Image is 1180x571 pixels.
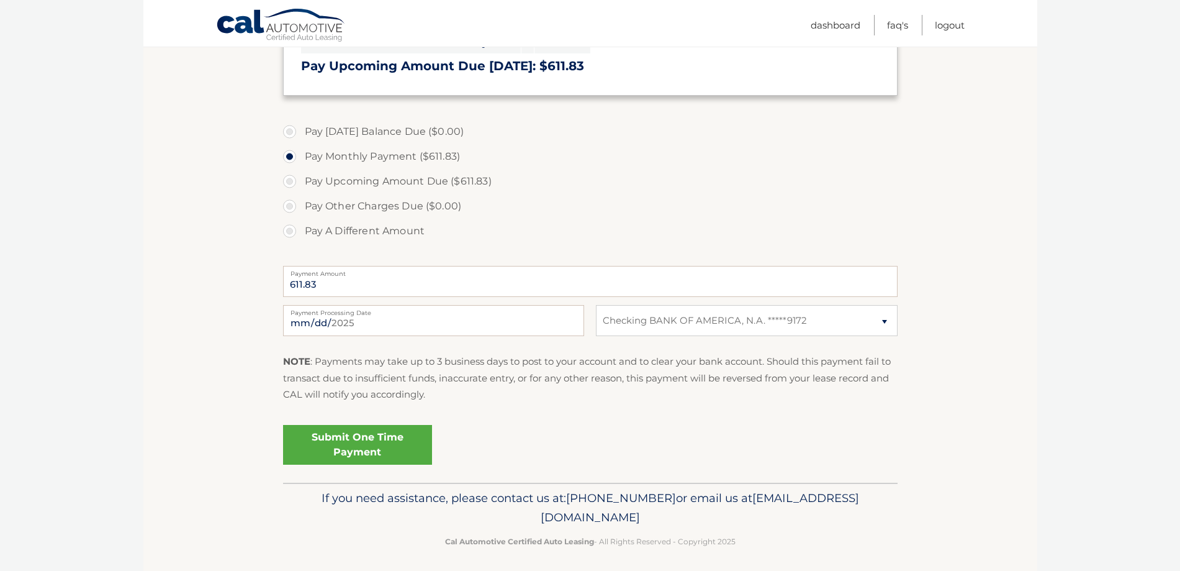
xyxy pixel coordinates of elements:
[291,488,890,528] p: If you need assistance, please contact us at: or email us at
[283,119,898,144] label: Pay [DATE] Balance Due ($0.00)
[887,15,908,35] a: FAQ's
[935,15,965,35] a: Logout
[283,194,898,219] label: Pay Other Charges Due ($0.00)
[283,266,898,276] label: Payment Amount
[283,425,432,465] a: Submit One Time Payment
[811,15,860,35] a: Dashboard
[283,355,310,367] strong: NOTE
[283,169,898,194] label: Pay Upcoming Amount Due ($611.83)
[566,491,676,505] span: [PHONE_NUMBER]
[291,535,890,548] p: - All Rights Reserved - Copyright 2025
[283,305,584,315] label: Payment Processing Date
[283,219,898,244] label: Pay A Different Amount
[216,8,346,44] a: Cal Automotive
[283,305,584,336] input: Payment Date
[283,354,898,403] p: : Payments may take up to 3 business days to post to your account and to clear your bank account....
[283,144,898,169] label: Pay Monthly Payment ($611.83)
[283,266,898,297] input: Payment Amount
[445,537,594,546] strong: Cal Automotive Certified Auto Leasing
[301,58,880,74] h3: Pay Upcoming Amount Due [DATE]: $611.83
